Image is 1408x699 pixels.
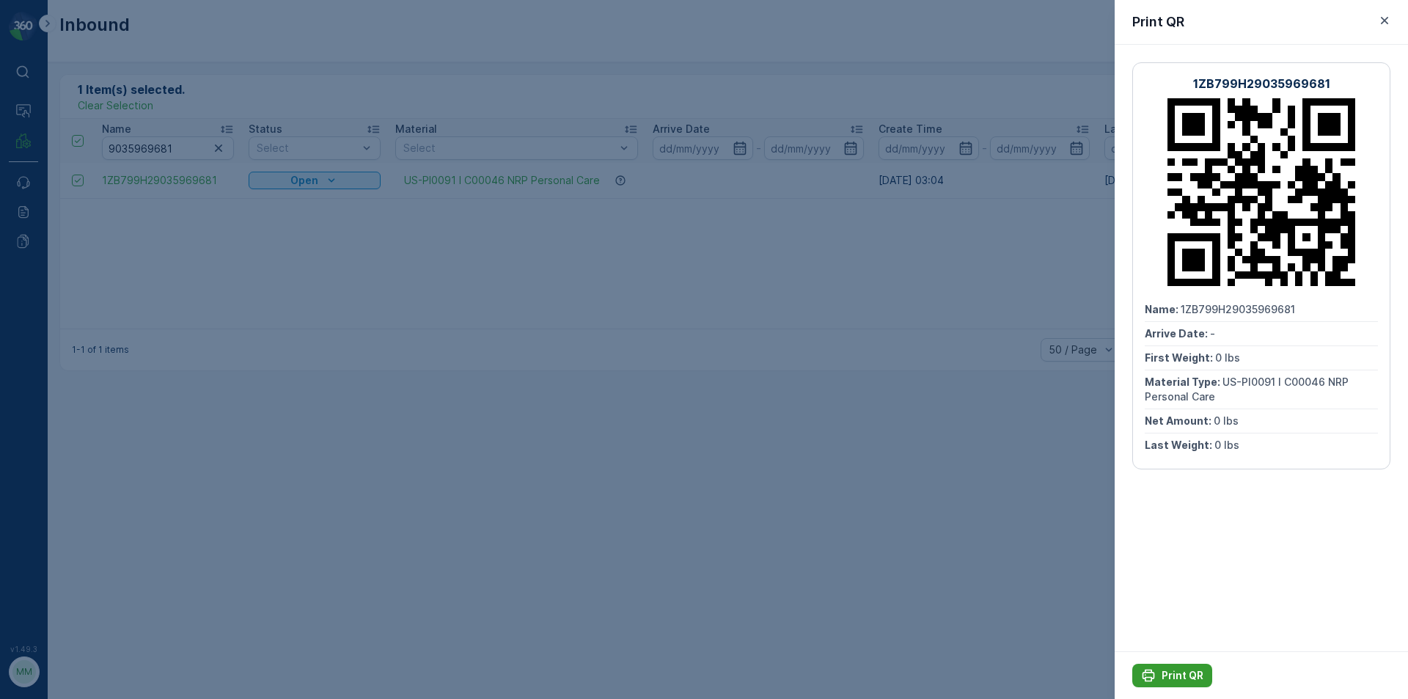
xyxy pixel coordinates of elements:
[1214,439,1239,451] span: 0 lbs
[1210,327,1215,340] span: -
[1181,303,1295,315] span: 1ZB799H29035969681
[1145,376,1222,388] span: Material Type :
[1214,414,1239,427] span: 0 lbs
[1132,12,1184,32] p: Print QR
[1145,414,1214,427] span: Net Amount :
[1145,303,1181,315] span: Name :
[1145,439,1214,451] span: Last Weight :
[1215,351,1240,364] span: 0 lbs
[1145,376,1349,403] span: US-PI0091 I C00046 NRP Personal Care
[1145,327,1210,340] span: Arrive Date :
[1132,664,1212,687] button: Print QR
[1193,75,1330,92] p: 1ZB799H29035969681
[1145,351,1215,364] span: First Weight :
[1162,668,1203,683] p: Print QR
